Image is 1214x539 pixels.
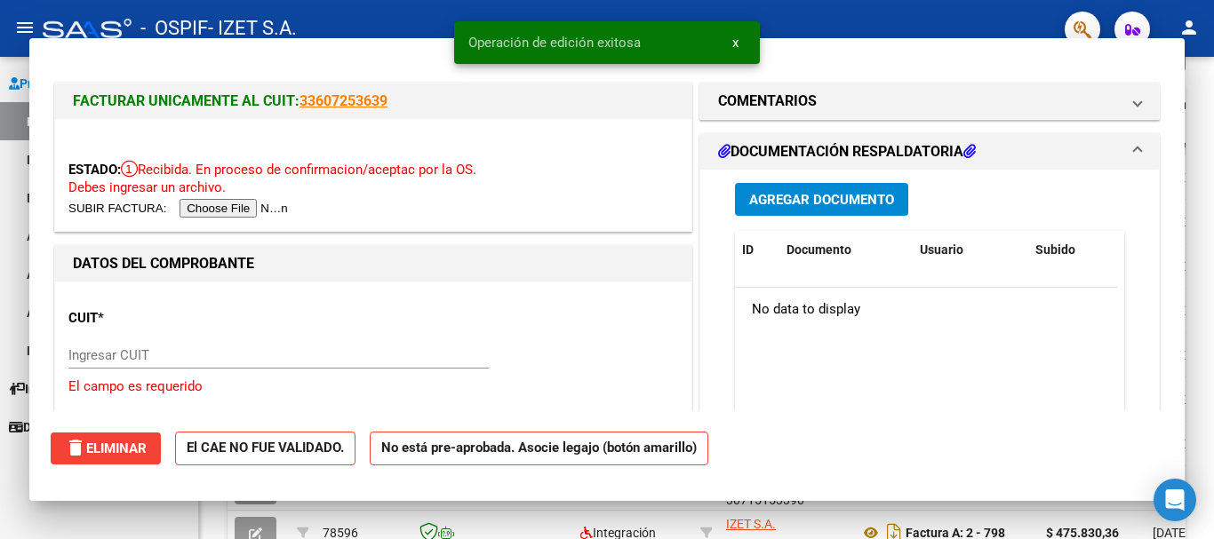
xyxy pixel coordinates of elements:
[300,92,387,109] a: 33607253639
[68,377,678,397] p: El campo es requerido
[779,231,913,269] datatable-header-cell: Documento
[718,27,753,59] button: x
[749,193,894,209] span: Agregar Documento
[65,437,86,458] mat-icon: delete
[68,308,252,329] p: CUIT
[700,83,1159,119] mat-expansion-panel-header: COMENTARIOS
[65,440,147,456] span: Eliminar
[140,9,208,48] span: - OSPIF
[1028,231,1117,269] datatable-header-cell: Subido
[1117,231,1206,269] datatable-header-cell: Acción
[68,178,678,198] p: Debes ingresar un archivo.
[718,91,817,112] h1: COMENTARIOS
[1035,242,1075,257] span: Subido
[121,162,476,178] span: Recibida. En proceso de confirmacion/aceptac por la OS.
[9,74,171,93] span: Prestadores / Proveedores
[73,255,254,272] strong: DATOS DEL COMPROBANTE
[1178,17,1200,38] mat-icon: person
[14,17,36,38] mat-icon: menu
[208,9,297,48] span: - IZET S.A.
[1154,479,1196,521] div: Open Intercom Messenger
[726,517,776,531] span: IZET S.A.
[175,432,355,466] strong: El CAE NO FUE VALIDADO.
[68,162,121,178] span: ESTADO:
[9,379,92,399] span: Instructivos
[920,242,963,257] span: Usuario
[68,409,678,430] p: IZET S.A.
[73,92,300,109] span: FACTURAR UNICAMENTE AL CUIT:
[700,170,1159,538] div: DOCUMENTACIÓN RESPALDATORIA
[370,432,708,466] strong: No está pre-aprobada. Asocie legajo (botón amarillo)
[700,134,1159,170] mat-expansion-panel-header: DOCUMENTACIÓN RESPALDATORIA
[913,231,1028,269] datatable-header-cell: Usuario
[735,231,779,269] datatable-header-cell: ID
[742,242,754,257] span: ID
[735,183,908,216] button: Agregar Documento
[732,35,739,51] span: x
[468,34,641,52] span: Operación de edición exitosa
[718,141,976,162] h1: DOCUMENTACIÓN RESPALDATORIA
[787,242,851,257] span: Documento
[9,417,125,437] span: Datos de contacto
[51,432,161,464] button: Eliminar
[735,288,1118,332] div: No data to display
